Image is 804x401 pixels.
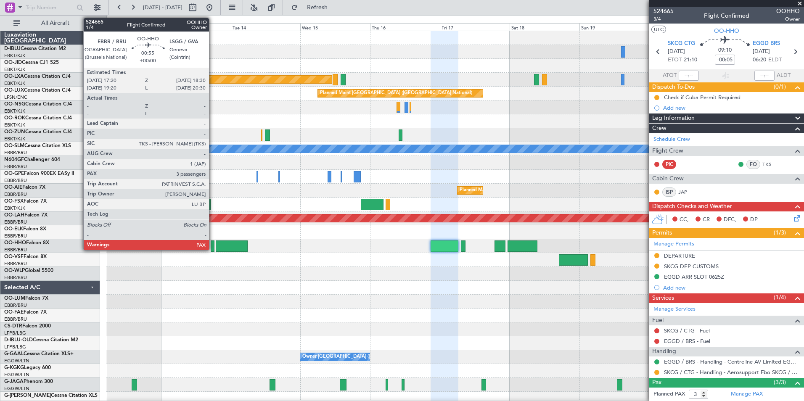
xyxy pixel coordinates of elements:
a: OO-JIDCessna CJ1 525 [4,60,59,65]
span: OO-LUX [4,88,24,93]
a: OO-SLMCessna Citation XLS [4,143,71,148]
a: EBBR/BRU [4,274,27,281]
span: (3/3) [774,378,786,387]
span: SKCG CTG [668,40,695,48]
span: [DATE] - [DATE] [143,4,182,11]
span: [DATE] [753,47,770,56]
span: ALDT [777,71,791,80]
span: OO-NSG [4,102,25,107]
a: EBBR/BRU [4,261,27,267]
a: TKS [762,161,781,168]
button: All Aircraft [9,16,91,30]
span: (1/3) [774,228,786,237]
a: LFPB/LBG [4,330,26,336]
span: Dispatch Checks and Weather [652,202,732,211]
div: Add new [663,284,800,291]
span: DP [750,216,758,224]
span: Permits [652,228,672,238]
div: Wed 15 [300,23,370,31]
a: G-JAGAPhenom 300 [4,379,53,384]
span: Dispatch To-Dos [652,82,695,92]
div: Sun 12 [91,23,161,31]
div: Planned Maint [GEOGRAPHIC_DATA] ([GEOGRAPHIC_DATA] National) [320,87,472,100]
div: Sun 19 [579,23,649,31]
div: DEPARTURE [664,252,695,259]
span: ELDT [768,56,782,64]
a: SKCG / CTG - Fuel [664,327,710,334]
a: OO-LUXCessna Citation CJ4 [4,88,71,93]
a: EBKT/KJK [4,205,25,211]
a: EBKT/KJK [4,66,25,73]
a: EBBR/BRU [4,219,27,225]
span: EGGD BRS [753,40,780,48]
span: OO-ROK [4,116,25,121]
span: G-KGKG [4,365,24,370]
a: Schedule Crew [653,135,690,144]
div: PIC [662,160,676,169]
span: OO-VSF [4,254,24,259]
div: [DATE] [108,17,122,24]
span: OO-GPE [4,171,24,176]
a: D-IBLUCessna Citation M2 [4,46,66,51]
a: EBKT/KJK [4,136,25,142]
a: OO-NSGCessna Citation CJ4 [4,102,72,107]
div: EGGD ARR SLOT 0625Z [664,273,724,280]
a: OO-ROKCessna Citation CJ4 [4,116,72,121]
span: (0/1) [774,82,786,91]
div: Mon 13 [161,23,231,31]
span: OO-ELK [4,227,23,232]
a: EBBR/BRU [4,247,27,253]
a: OO-FAEFalcon 7X [4,310,47,315]
span: D-IBLU [4,46,21,51]
span: D-IBLU-OLD [4,338,33,343]
div: Flight Confirmed [704,11,749,20]
a: OO-ELKFalcon 8X [4,227,46,232]
a: EBBR/BRU [4,316,27,322]
a: OO-HHOFalcon 8X [4,240,49,245]
span: Crew [652,124,666,133]
span: Fuel [652,316,664,325]
span: Cabin Crew [652,174,684,184]
a: OO-GPEFalcon 900EX EASy II [4,171,74,176]
a: OO-FSXFalcon 7X [4,199,47,204]
span: 06:20 [753,56,766,64]
span: CR [703,216,710,224]
span: Services [652,293,674,303]
span: Refresh [300,5,335,11]
a: LFSN/ENC [4,94,27,100]
div: Thu 16 [370,23,440,31]
a: EBBR/BRU [4,164,27,170]
span: All Aircraft [22,20,89,26]
a: JAP [678,188,697,196]
span: OO-FSX [4,199,24,204]
span: OO-WLP [4,268,25,273]
a: G-[PERSON_NAME]Cessna Citation XLS [4,393,98,398]
a: LFPB/LBG [4,344,26,350]
span: Handling [652,347,676,356]
span: 3/4 [653,16,674,23]
a: OO-LXACessna Citation CJ4 [4,74,71,79]
div: Add new [663,104,800,111]
div: Owner [GEOGRAPHIC_DATA] ([GEOGRAPHIC_DATA]) [302,351,418,363]
span: OO-SLM [4,143,24,148]
a: EBBR/BRU [4,302,27,309]
span: N604GF [4,157,24,162]
div: Planned Maint [GEOGRAPHIC_DATA] ([GEOGRAPHIC_DATA] National) [460,184,612,197]
button: UTC [651,26,666,33]
span: DFC, [724,216,736,224]
span: OO-HHO [4,240,26,245]
a: D-IBLU-OLDCessna Citation M2 [4,338,78,343]
a: EGGD / BRS - Handling - Centreline AV Limited EGGD / BRS [664,358,800,365]
span: OO-JID [4,60,22,65]
div: ISP [662,187,676,197]
div: - - [678,161,697,168]
span: OO-LAH [4,213,24,218]
input: Trip Number [26,1,74,14]
a: EGGW/LTN [4,385,29,392]
div: SKCG DEP CUSTOMS [664,263,719,270]
a: EBKT/KJK [4,53,25,59]
a: OO-VSFFalcon 8X [4,254,47,259]
label: Planned PAX [653,390,685,398]
span: OO-AIE [4,185,22,190]
span: CC, [680,216,689,224]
